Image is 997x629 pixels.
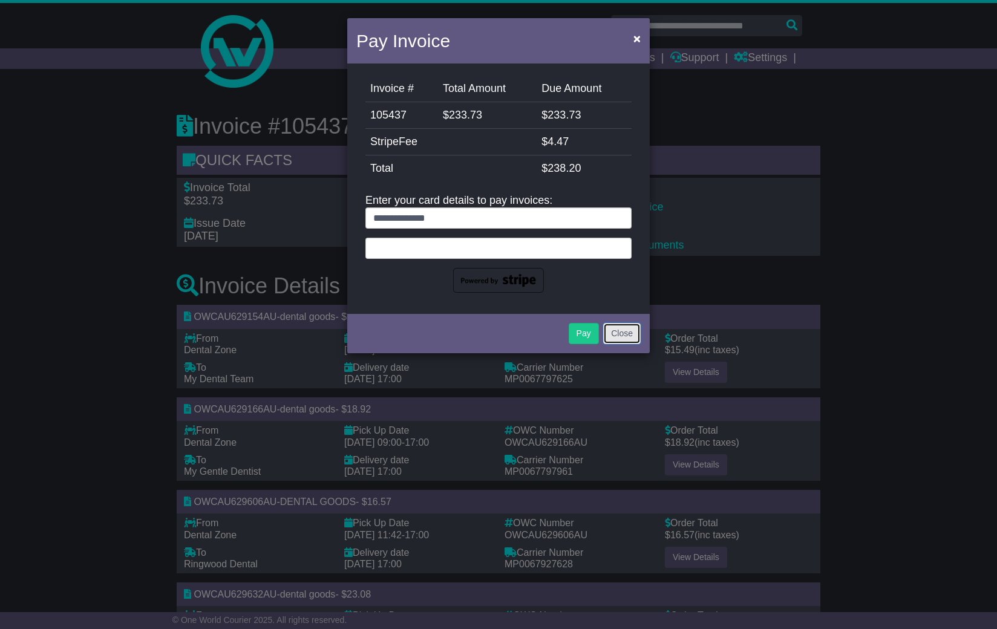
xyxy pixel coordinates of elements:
[627,26,647,51] button: Close
[537,129,632,155] td: $
[453,268,544,293] img: powered-by-stripe.png
[548,162,581,174] span: 238.20
[438,76,537,102] td: Total Amount
[365,129,537,155] td: StripeFee
[356,27,450,54] h4: Pay Invoice
[365,76,438,102] td: Invoice #
[365,102,438,129] td: 105437
[449,109,482,121] span: 233.73
[373,242,624,252] iframe: Secure card payment input frame
[537,102,632,129] td: $
[633,31,641,45] span: ×
[603,323,641,344] button: Close
[548,109,581,121] span: 233.73
[569,323,599,344] button: Pay
[537,155,632,182] td: $
[438,102,537,129] td: $
[537,76,632,102] td: Due Amount
[365,194,632,293] div: Enter your card details to pay invoices:
[548,135,569,148] span: 4.47
[365,155,537,182] td: Total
